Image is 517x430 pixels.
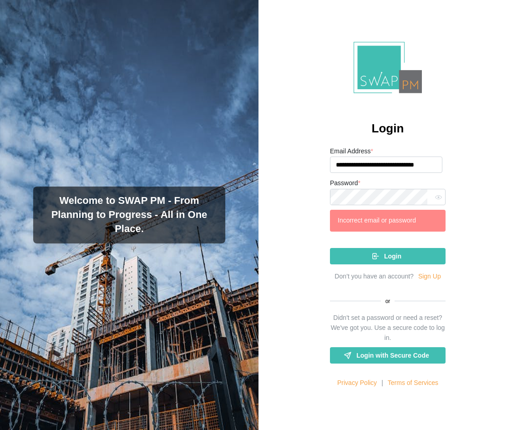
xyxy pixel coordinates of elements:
button: Login [330,248,446,264]
div: | [381,378,383,388]
h3: Welcome to SWAP PM - From Planning to Progress - All in One Place. [41,194,218,236]
div: Don’t you have an account? [335,272,414,282]
h2: Login [372,121,404,137]
label: Password [330,178,360,188]
img: Logo [354,42,422,93]
span: Login with Secure Code [356,348,429,363]
a: Privacy Policy [337,378,377,388]
div: Didn't set a password or need a reset? We've got you. Use a secure code to log in. [330,313,446,343]
span: Login [384,248,401,264]
a: Login with Secure Code [330,347,446,364]
label: Email Address [330,147,373,157]
div: Incorrect email or password [338,216,440,226]
a: Sign Up [418,272,441,282]
a: Terms of Services [388,378,438,388]
div: or [330,297,446,306]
